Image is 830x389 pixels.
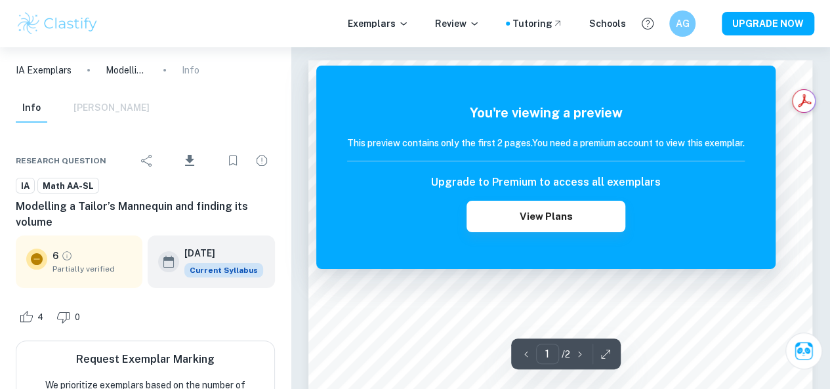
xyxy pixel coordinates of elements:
[30,311,51,324] span: 4
[431,174,661,190] h6: Upgrade to Premium to access all exemplars
[220,148,246,174] div: Bookmark
[38,180,98,193] span: Math AA-SL
[53,306,87,327] div: Dislike
[16,180,34,193] span: IA
[675,16,690,31] h6: AG
[16,199,275,230] h6: Modelling a Tailor’s Mannequin and finding its volume
[347,103,745,123] h5: You're viewing a preview
[16,178,35,194] a: IA
[562,347,570,361] p: / 2
[68,311,87,324] span: 0
[636,12,659,35] button: Help and Feedback
[435,16,480,31] p: Review
[182,63,199,77] p: Info
[76,352,215,367] h6: Request Exemplar Marking
[669,10,695,37] button: AG
[249,148,275,174] div: Report issue
[467,201,625,232] button: View Plans
[134,148,160,174] div: Share
[589,16,626,31] a: Schools
[16,306,51,327] div: Like
[722,12,814,35] button: UPGRADE NOW
[16,10,99,37] img: Clastify logo
[61,250,73,262] a: Grade partially verified
[16,94,47,123] button: Info
[347,136,745,150] h6: This preview contains only the first 2 pages. You need a premium account to view this exemplar.
[106,63,148,77] p: Modelling a Tailor’s Mannequin and finding its volume
[163,144,217,178] div: Download
[52,263,132,275] span: Partially verified
[16,155,106,167] span: Research question
[512,16,563,31] a: Tutoring
[52,249,58,263] p: 6
[785,333,822,369] button: Ask Clai
[16,63,72,77] a: IA Exemplars
[184,263,263,277] span: Current Syllabus
[348,16,409,31] p: Exemplars
[37,178,99,194] a: Math AA-SL
[184,246,253,260] h6: [DATE]
[184,263,263,277] div: This exemplar is based on the current syllabus. Feel free to refer to it for inspiration/ideas wh...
